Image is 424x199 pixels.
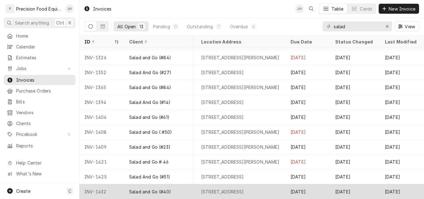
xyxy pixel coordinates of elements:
div: Salad and Go (#61) [129,114,169,120]
button: New Invoice [379,4,419,14]
span: Help Center [16,160,72,166]
div: Salad And Go (#27) [129,69,171,76]
div: [STREET_ADDRESS][PERSON_NAME] [201,54,280,61]
a: Clients [4,118,75,129]
div: Pending [153,23,170,30]
div: INV-1352 [79,65,124,80]
span: Create [16,188,30,194]
div: 7 [217,23,221,30]
a: Bills [4,97,75,107]
span: Jobs [16,65,63,72]
span: Home [16,33,72,39]
div: All Open [117,23,136,30]
div: [STREET_ADDRESS] [201,114,244,120]
div: [DATE] [286,95,330,110]
div: INV-1425 [79,169,124,184]
div: Salad and Go ( #50) [129,129,172,135]
div: INV-1406 [79,110,124,124]
button: View [395,21,419,31]
span: Bills [16,98,72,105]
div: [DATE] [330,110,380,124]
div: Client [129,38,187,45]
a: Reports [4,141,75,151]
div: Salad And Go (#51) [129,174,170,180]
div: Precision Food Equipment LLC [16,6,62,12]
span: Clients [16,120,72,127]
a: Go to What's New [4,169,75,179]
div: 6 [252,23,255,30]
div: INV-1421 [79,154,124,169]
div: ID [84,38,113,45]
div: Salad and Go (#40) [129,188,171,195]
div: Cards [360,6,372,12]
button: Search anythingCtrlK [4,17,75,28]
a: Home [4,31,75,41]
a: Vendors [4,107,75,118]
div: [DATE] [330,80,380,95]
span: Calendar [16,43,72,50]
div: JH [295,4,304,13]
div: Status Changed [335,38,375,45]
div: INV-1365 [79,80,124,95]
div: Location Address [201,38,279,45]
div: Salad and Go (#84) [129,54,171,61]
span: C [68,188,71,194]
div: [DATE] [330,169,380,184]
span: Estimates [16,54,72,61]
div: Salad And Go (#14) [129,99,170,106]
a: Go to Pricebook [4,129,75,139]
div: [DATE] [286,169,330,184]
span: Purchase Orders [16,88,72,94]
div: [STREET_ADDRESS] [201,188,244,195]
div: Last Modified [385,38,418,45]
div: [STREET_ADDRESS] [201,99,244,106]
div: Jason Hertel's Avatar [295,4,304,13]
a: Invoices [4,75,75,85]
div: INV-1326 [79,50,124,65]
a: Go to Help Center [4,158,75,168]
a: Purchase Orders [4,86,75,96]
div: [DATE] [286,80,330,95]
div: Table [332,6,344,12]
span: Vendors [16,109,72,116]
div: Overdue [230,23,248,30]
div: [STREET_ADDRESS][PERSON_NAME] [201,144,280,150]
span: View [404,23,416,30]
div: INV-1394 [79,95,124,110]
div: [STREET_ADDRESS] [201,174,244,180]
div: INV-1409 [79,139,124,154]
div: [DATE] [286,124,330,139]
button: Erase input [382,21,392,31]
span: K [69,20,71,26]
a: Go to Jobs [4,63,75,74]
div: [STREET_ADDRESS][PERSON_NAME] [201,129,280,135]
input: Keyword search [334,21,380,31]
div: [DATE] [330,65,380,80]
div: JH [65,4,74,13]
div: [DATE] [286,154,330,169]
div: [DATE] [286,50,330,65]
span: Invoices [16,77,72,83]
div: Outstanding [187,23,213,30]
span: Ctrl [56,20,64,26]
span: New Invoice [387,6,417,12]
div: INV-1432 [79,184,124,199]
div: [STREET_ADDRESS] [201,69,244,76]
span: What's New [16,170,72,177]
span: Reports [16,142,72,149]
div: Salad and Go (#23) [129,144,170,150]
div: [DATE] [330,154,380,169]
div: [DATE] [286,184,330,199]
div: [STREET_ADDRESS][PERSON_NAME] [201,84,280,91]
div: [STREET_ADDRESS][PERSON_NAME] [201,159,280,165]
div: Due Date [291,38,324,45]
div: Salad and Go # 46 [129,159,169,165]
div: 0 [174,23,178,30]
div: P [6,4,14,13]
div: [DATE] [286,139,330,154]
div: Salad and Go (#84) [129,84,171,91]
div: [DATE] [330,184,380,199]
a: Calendar [4,42,75,52]
div: [DATE] [330,95,380,110]
span: Search anything [15,20,49,26]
